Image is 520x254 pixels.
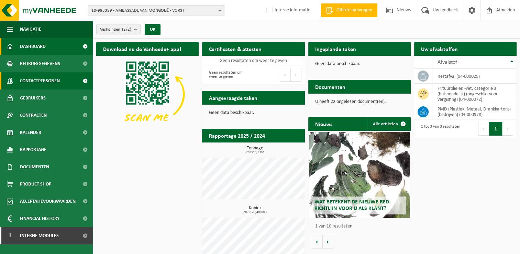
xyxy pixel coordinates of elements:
[478,122,489,136] button: Previous
[20,158,49,176] span: Documenten
[314,199,390,211] span: Wat betekent de nieuwe RED-richtlijn voor u als klant?
[20,38,46,55] span: Dashboard
[20,21,41,38] span: Navigatie
[20,210,59,227] span: Financial History
[20,107,47,124] span: Contracten
[254,142,304,156] a: Bekijk rapportage
[206,67,250,82] div: Geen resultaten om weer te geven
[321,3,377,17] a: Offerte aanvragen
[20,193,76,210] span: Acceptatievoorwaarden
[20,141,46,158] span: Rapportage
[489,122,502,136] button: 1
[280,68,291,82] button: Previous
[323,235,333,248] button: Volgende
[502,122,513,136] button: Next
[7,227,13,244] span: I
[206,211,305,214] span: 2025: 20,400 m3
[335,7,374,14] span: Offerte aanvragen
[312,235,323,248] button: Vorige
[315,224,407,229] p: 1 van 10 resultaten
[202,42,268,55] h2: Certificaten & attesten
[202,91,264,104] h2: Aangevraagde taken
[20,72,60,89] span: Contactpersonen
[209,110,298,115] p: Geen data beschikbaar.
[432,104,517,119] td: PMD (Plastiek, Metaal, Drankkartons) (bedrijven) (04-000978)
[91,6,216,16] span: 10-983389 - AMBASSADE VAN MONGOLIË - VORST
[308,80,352,93] h2: Documenten
[309,132,409,218] a: Wat betekent de nieuwe RED-richtlijn voor u als klant?
[20,55,60,72] span: Bedrijfsgegevens
[122,27,131,32] count: (2/2)
[432,69,517,84] td: restafval (04-000029)
[315,62,404,66] p: Geen data beschikbaar.
[202,56,305,65] td: Geen resultaten om weer te geven
[88,5,225,15] button: 10-983389 - AMBASSADE VAN MONGOLIË - VORST
[20,124,41,141] span: Kalender
[432,84,517,104] td: frituurolie en -vet, categorie 3 (huishoudelijk) (ongeschikt voor vergisting) (04-000072)
[308,42,363,55] h2: Ingeplande taken
[308,117,339,130] h2: Nieuws
[414,42,465,55] h2: Uw afvalstoffen
[206,151,305,154] span: 2025: 0,136 t
[20,176,51,193] span: Product Shop
[291,68,301,82] button: Next
[206,206,305,214] h3: Kubiek
[100,24,131,35] span: Vestigingen
[20,227,59,244] span: Interne modules
[438,60,457,65] span: Afvalstof
[96,42,188,55] h2: Download nu de Vanheede+ app!
[202,129,272,142] h2: Rapportage 2025 / 2024
[96,56,199,133] img: Download de VHEPlus App
[20,89,46,107] span: Gebruikers
[145,24,161,35] button: OK
[206,146,305,154] h3: Tonnage
[418,121,460,136] div: 1 tot 3 van 3 resultaten
[96,24,141,34] button: Vestigingen(2/2)
[265,5,310,15] label: Interne informatie
[367,117,410,131] a: Alle artikelen
[315,99,404,104] p: U heeft 22 ongelezen document(en).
